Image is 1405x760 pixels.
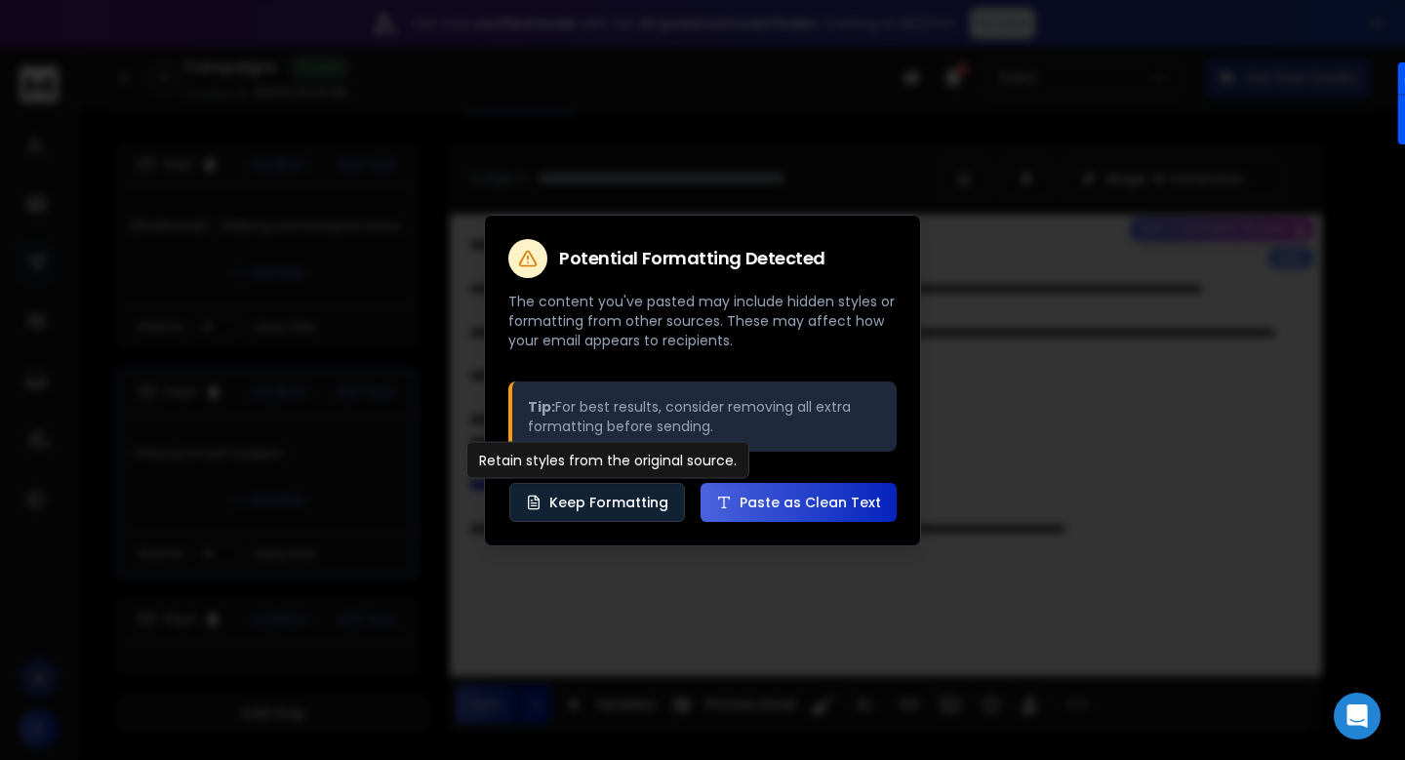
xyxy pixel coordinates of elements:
button: Keep Formatting [509,483,685,522]
p: For best results, consider removing all extra formatting before sending. [528,397,881,436]
div: Open Intercom Messenger [1334,693,1381,740]
h2: Potential Formatting Detected [559,250,825,267]
p: The content you've pasted may include hidden styles or formatting from other sources. These may a... [508,292,897,350]
button: Paste as Clean Text [701,483,897,522]
div: Retain styles from the original source. [466,442,749,479]
strong: Tip: [528,397,555,417]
